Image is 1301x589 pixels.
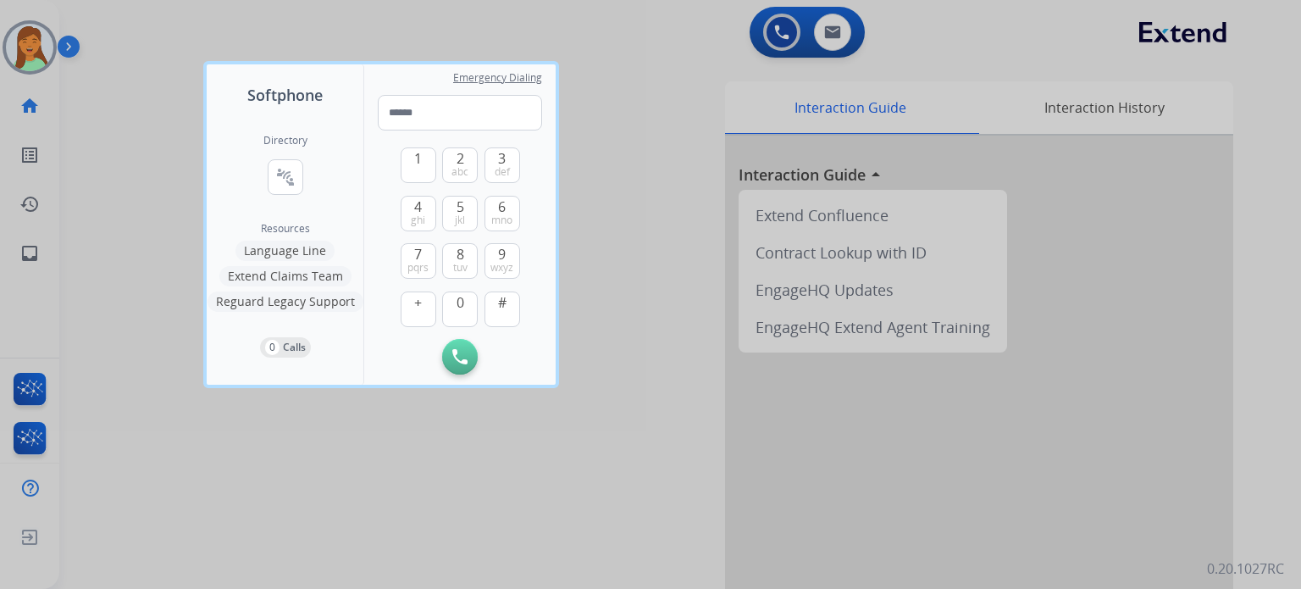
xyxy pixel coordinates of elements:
span: 1 [414,148,422,169]
span: 2 [457,148,464,169]
button: 1 [401,147,436,183]
span: jkl [455,214,465,227]
span: def [495,165,510,179]
button: 0Calls [260,337,311,358]
span: 3 [498,148,506,169]
span: + [414,292,422,313]
span: ghi [411,214,425,227]
button: Reguard Legacy Support [208,292,363,312]
span: 0 [457,292,464,313]
button: 6mno [484,196,520,231]
span: tuv [453,261,468,275]
button: # [484,292,520,327]
button: 0 [442,292,478,327]
span: # [498,292,507,313]
h2: Directory [263,134,307,147]
span: 4 [414,197,422,217]
button: Language Line [235,241,335,261]
span: abc [451,165,468,179]
span: 8 [457,244,464,264]
span: 9 [498,244,506,264]
span: Resources [261,222,310,236]
p: Calls [283,340,306,355]
span: wxyz [490,261,513,275]
button: 4ghi [401,196,436,231]
button: Extend Claims Team [219,266,352,286]
span: Emergency Dialing [453,71,542,85]
button: 7pqrs [401,243,436,279]
span: Softphone [247,83,323,107]
span: mno [491,214,512,227]
span: 6 [498,197,506,217]
span: 7 [414,244,422,264]
mat-icon: connect_without_contact [275,167,296,187]
button: 5jkl [442,196,478,231]
button: 2abc [442,147,478,183]
p: 0.20.1027RC [1207,558,1284,579]
img: call-button [452,349,468,364]
span: 5 [457,197,464,217]
p: 0 [265,340,280,355]
button: 8tuv [442,243,478,279]
button: 9wxyz [484,243,520,279]
button: + [401,292,436,327]
span: pqrs [407,261,429,275]
button: 3def [484,147,520,183]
